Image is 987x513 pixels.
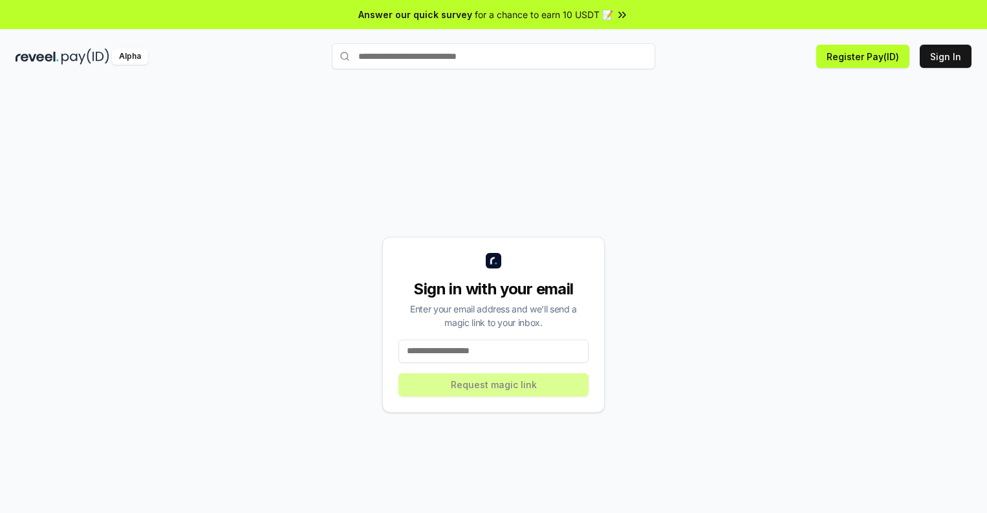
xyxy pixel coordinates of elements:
div: Alpha [112,49,148,65]
button: Register Pay(ID) [816,45,909,68]
button: Sign In [920,45,971,68]
img: logo_small [486,253,501,268]
img: reveel_dark [16,49,59,65]
span: Answer our quick survey [358,8,472,21]
div: Enter your email address and we’ll send a magic link to your inbox. [398,302,589,329]
div: Sign in with your email [398,279,589,300]
span: for a chance to earn 10 USDT 📝 [475,8,613,21]
img: pay_id [61,49,109,65]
